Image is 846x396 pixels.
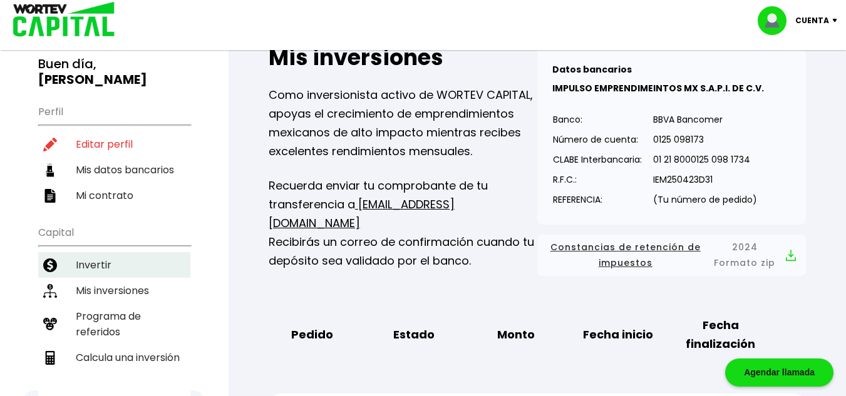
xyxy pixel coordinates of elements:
[269,176,537,270] p: Recuerda enviar tu comprobante de tu transferencia a Recibirás un correo de confirmación cuando t...
[653,110,757,129] p: BBVA Bancomer
[547,240,704,271] span: Constancias de retención de impuestos
[583,325,653,344] b: Fecha inicio
[678,316,763,353] b: Fecha finalización
[758,6,795,35] img: profile-image
[393,325,435,344] b: Estado
[553,190,642,209] p: REFERENCIA:
[38,98,190,208] ul: Perfil
[269,196,455,231] a: [EMAIL_ADDRESS][DOMAIN_NAME]
[553,110,642,129] p: Banco:
[38,131,190,157] a: Editar perfil
[547,240,796,271] button: Constancias de retención de impuestos2024 Formato zip
[38,71,147,88] b: [PERSON_NAME]
[497,325,535,344] b: Monto
[38,252,190,278] a: Invertir
[552,82,764,94] b: IMPULSO EMPRENDIMEINTOS MX S.A.P.I. DE C.V.
[291,325,333,344] b: Pedido
[38,345,190,370] a: Calcula una inversión
[269,45,537,70] h2: Mis inversiones
[43,189,57,203] img: contrato-icon.f2db500c.svg
[795,11,829,30] p: Cuenta
[43,258,57,272] img: invertir-icon.b3b967d7.svg
[653,170,757,189] p: IEM250423D31
[43,317,57,331] img: recomiendanos-icon.9b8e9327.svg
[553,170,642,189] p: R.F.C.:
[552,63,632,76] b: Datos bancarios
[829,19,846,23] img: icon-down
[38,157,190,183] a: Mis datos bancarios
[653,190,757,209] p: (Tu número de pedido)
[38,183,190,208] a: Mi contrato
[38,278,190,303] a: Mis inversiones
[653,150,757,169] p: 01 21 8000125 098 1734
[43,138,57,151] img: editar-icon.952d3147.svg
[38,56,190,88] h3: Buen día,
[725,358,833,387] div: Agendar llamada
[269,86,537,161] p: Como inversionista activo de WORTEV CAPITAL, apoyas el crecimiento de emprendimientos mexicanos d...
[43,284,57,298] img: inversiones-icon.6695dc30.svg
[553,130,642,149] p: Número de cuenta:
[653,130,757,149] p: 0125 098173
[553,150,642,169] p: CLABE Interbancaria:
[38,303,190,345] a: Programa de referidos
[43,163,57,177] img: datos-icon.10cf9172.svg
[43,351,57,365] img: calculadora-icon.17d418c4.svg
